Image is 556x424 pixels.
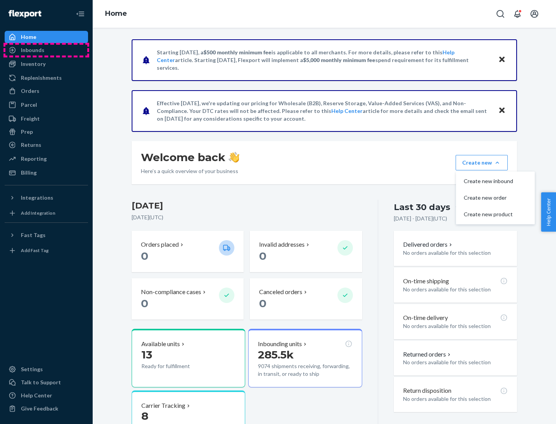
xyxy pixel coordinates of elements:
[8,10,41,18] img: Flexport logo
[5,44,88,56] a: Inbounds
[5,99,88,111] a: Parcel
[157,99,491,123] p: Effective [DATE], we're updating our pricing for Wholesale (B2B), Reserve Storage, Value-Added Se...
[303,57,375,63] span: $5,000 monthly minimum fee
[141,297,148,310] span: 0
[132,278,244,320] button: Non-compliance cases 0
[5,139,88,151] a: Returns
[403,249,508,257] p: No orders available for this selection
[141,401,185,410] p: Carrier Tracking
[141,167,239,175] p: Here’s a quick overview of your business
[458,206,533,223] button: Create new product
[73,6,88,22] button: Close Navigation
[403,277,449,286] p: On-time shipping
[403,386,451,395] p: Return disposition
[510,6,525,22] button: Open notifications
[258,340,302,348] p: Inbounding units
[21,231,46,239] div: Fast Tags
[464,195,513,200] span: Create new order
[403,286,508,293] p: No orders available for this selection
[258,362,352,378] p: 9074 shipments receiving, forwarding, in transit, or ready to ship
[5,153,88,165] a: Reporting
[258,348,294,361] span: 285.5k
[5,389,88,402] a: Help Center
[403,313,448,322] p: On-time delivery
[464,212,513,217] span: Create new product
[403,350,452,359] button: Returned orders
[99,3,133,25] ol: breadcrumbs
[5,58,88,70] a: Inventory
[21,194,53,202] div: Integrations
[21,405,58,412] div: Give Feedback
[493,6,508,22] button: Open Search Box
[21,141,41,149] div: Returns
[458,173,533,190] button: Create new inbound
[394,201,450,213] div: Last 30 days
[541,192,556,232] button: Help Center
[394,215,447,222] p: [DATE] - [DATE] ( UTC )
[250,278,362,320] button: Canceled orders 0
[21,101,37,109] div: Parcel
[5,31,88,43] a: Home
[5,167,88,179] a: Billing
[132,231,244,272] button: Orders placed 0
[403,240,454,249] button: Delivered orders
[141,348,152,361] span: 13
[5,376,88,389] a: Talk to Support
[132,214,362,221] p: [DATE] ( UTC )
[527,6,542,22] button: Open account menu
[141,240,179,249] p: Orders placed
[5,113,88,125] a: Freight
[229,152,239,163] img: hand-wave emoji
[21,247,49,254] div: Add Fast Tag
[259,297,266,310] span: 0
[464,178,513,184] span: Create new inbound
[497,105,507,116] button: Close
[21,365,43,373] div: Settings
[403,358,508,366] p: No orders available for this selection
[5,85,88,97] a: Orders
[141,409,148,422] span: 8
[331,108,363,114] a: Help Center
[105,9,127,18] a: Home
[21,33,36,41] div: Home
[21,169,37,177] div: Billing
[259,240,305,249] p: Invalid addresses
[5,229,88,241] button: Fast Tags
[21,87,39,95] div: Orders
[203,49,271,56] span: $500 monthly minimum fee
[259,249,266,262] span: 0
[141,150,239,164] h1: Welcome back
[21,115,40,123] div: Freight
[21,60,46,68] div: Inventory
[141,288,201,296] p: Non-compliance cases
[5,363,88,375] a: Settings
[458,190,533,206] button: Create new order
[5,244,88,257] a: Add Fast Tag
[5,207,88,219] a: Add Integration
[403,395,508,403] p: No orders available for this selection
[5,402,88,415] button: Give Feedback
[21,392,52,399] div: Help Center
[497,54,507,66] button: Close
[21,46,44,54] div: Inbounds
[21,128,33,136] div: Prep
[21,74,62,82] div: Replenishments
[21,155,47,163] div: Reporting
[5,126,88,138] a: Prep
[141,362,213,370] p: Ready for fulfillment
[248,329,362,387] button: Inbounding units285.5k9074 shipments receiving, forwarding, in transit, or ready to ship
[250,231,362,272] button: Invalid addresses 0
[132,200,362,212] h3: [DATE]
[259,288,302,296] p: Canceled orders
[157,49,491,72] p: Starting [DATE], a is applicable to all merchants. For more details, please refer to this article...
[5,72,88,84] a: Replenishments
[21,379,61,386] div: Talk to Support
[456,155,508,170] button: Create newCreate new inboundCreate new orderCreate new product
[21,210,55,216] div: Add Integration
[141,249,148,262] span: 0
[132,329,245,387] button: Available units13Ready for fulfillment
[141,340,180,348] p: Available units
